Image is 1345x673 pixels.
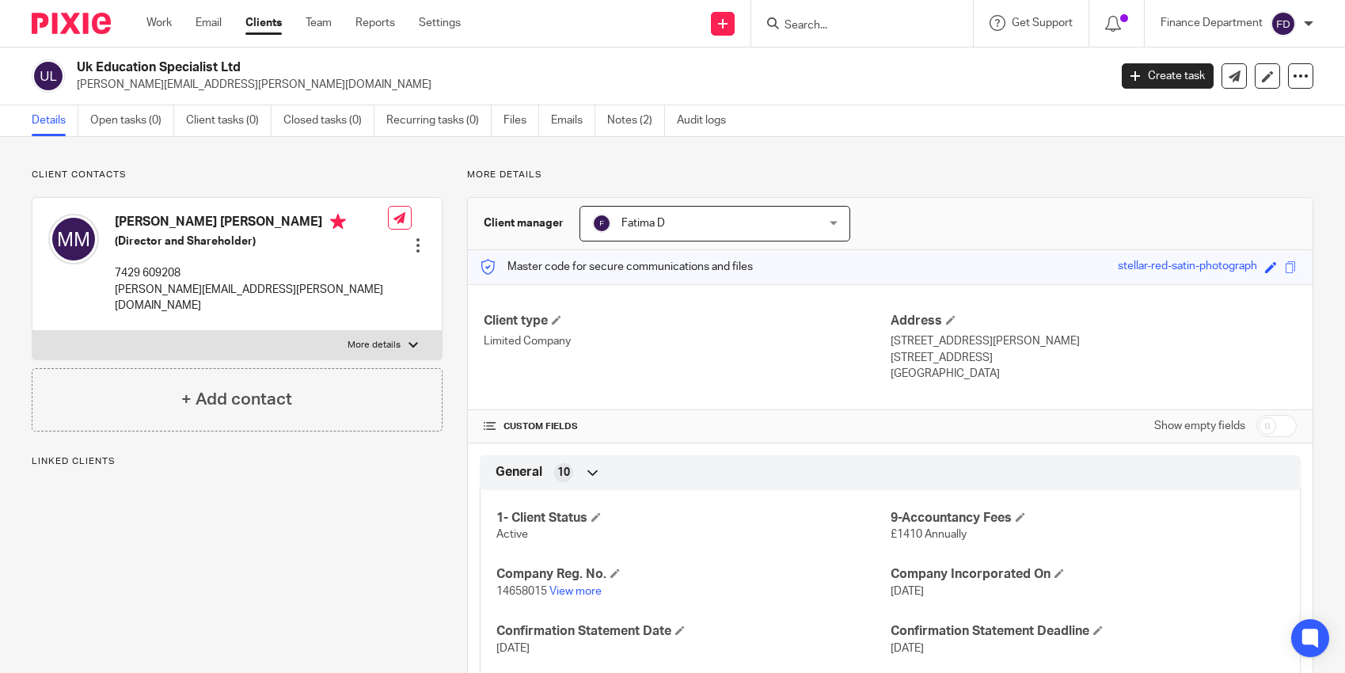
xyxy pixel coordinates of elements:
[245,15,282,31] a: Clients
[551,105,595,136] a: Emails
[306,15,332,31] a: Team
[484,333,890,349] p: Limited Company
[115,282,388,314] p: [PERSON_NAME][EMAIL_ADDRESS][PERSON_NAME][DOMAIN_NAME]
[186,105,272,136] a: Client tasks (0)
[467,169,1313,181] p: More details
[32,169,443,181] p: Client contacts
[77,77,1098,93] p: [PERSON_NAME][EMAIL_ADDRESS][PERSON_NAME][DOMAIN_NAME]
[90,105,174,136] a: Open tasks (0)
[891,313,1297,329] h4: Address
[419,15,461,31] a: Settings
[621,218,665,229] span: Fatima D
[891,350,1297,366] p: [STREET_ADDRESS]
[386,105,492,136] a: Recurring tasks (0)
[1154,418,1245,434] label: Show empty fields
[283,105,374,136] a: Closed tasks (0)
[146,15,172,31] a: Work
[32,13,111,34] img: Pixie
[496,586,547,597] span: 14658015
[348,339,401,352] p: More details
[1012,17,1073,29] span: Get Support
[891,529,967,540] span: £1410 Annually
[891,510,1284,527] h4: 9-Accountancy Fees
[484,215,564,231] h3: Client manager
[549,586,602,597] a: View more
[677,105,738,136] a: Audit logs
[891,366,1297,382] p: [GEOGRAPHIC_DATA]
[496,566,890,583] h4: Company Reg. No.
[32,59,65,93] img: svg%3E
[484,420,890,433] h4: CUSTOM FIELDS
[496,464,542,481] span: General
[891,623,1284,640] h4: Confirmation Statement Deadline
[496,623,890,640] h4: Confirmation Statement Date
[115,265,388,281] p: 7429 609208
[484,313,890,329] h4: Client type
[607,105,665,136] a: Notes (2)
[115,234,388,249] h5: (Director and Shareholder)
[891,333,1297,349] p: [STREET_ADDRESS][PERSON_NAME]
[503,105,539,136] a: Files
[891,586,924,597] span: [DATE]
[196,15,222,31] a: Email
[496,510,890,527] h4: 1- Client Status
[891,643,924,654] span: [DATE]
[557,465,570,481] span: 10
[32,455,443,468] p: Linked clients
[1118,258,1257,276] div: stellar-red-satin-photograph
[1122,63,1214,89] a: Create task
[891,566,1284,583] h4: Company Incorporated On
[115,214,388,234] h4: [PERSON_NAME] [PERSON_NAME]
[32,105,78,136] a: Details
[181,387,292,412] h4: + Add contact
[77,59,894,76] h2: Uk Education Specialist Ltd
[48,214,99,264] img: svg%3E
[783,19,925,33] input: Search
[592,214,611,233] img: svg%3E
[355,15,395,31] a: Reports
[480,259,753,275] p: Master code for secure communications and files
[330,214,346,230] i: Primary
[496,643,530,654] span: [DATE]
[1161,15,1263,31] p: Finance Department
[1271,11,1296,36] img: svg%3E
[496,529,528,540] span: Active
